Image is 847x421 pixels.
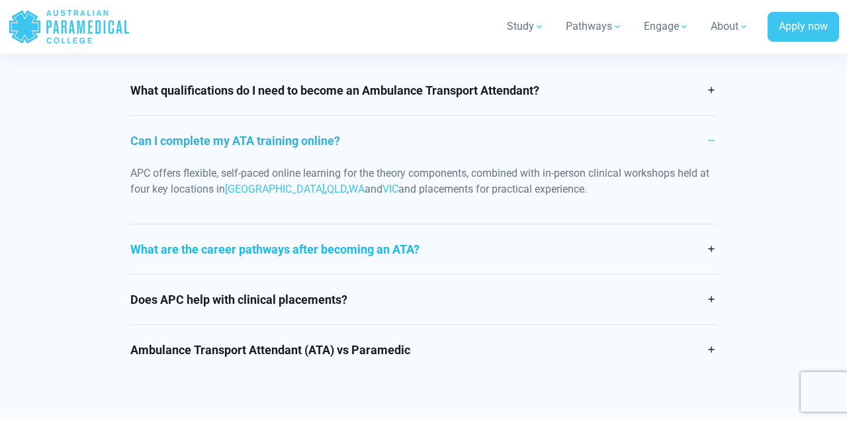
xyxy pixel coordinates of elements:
a: QLD [327,183,347,195]
a: Can I complete my ATA training online? [130,116,717,165]
a: Australian Paramedical College [8,5,130,48]
a: WA [349,183,365,195]
a: Apply now [768,12,839,42]
a: About [703,8,757,45]
a: What qualifications do I need to become an Ambulance Transport Attendant? [130,66,717,115]
p: APC offers flexible, self-paced online learning for the theory components, combined with in-perso... [130,165,717,197]
a: VIC [382,183,398,195]
a: Engage [636,8,697,45]
a: Pathways [558,8,631,45]
a: Ambulance Transport Attendant (ATA) vs Paramedic [130,325,717,375]
a: [GEOGRAPHIC_DATA] [225,183,325,195]
a: Study [499,8,553,45]
a: What are the career pathways after becoming an ATA? [130,224,717,274]
a: Does APC help with clinical placements? [130,275,717,324]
